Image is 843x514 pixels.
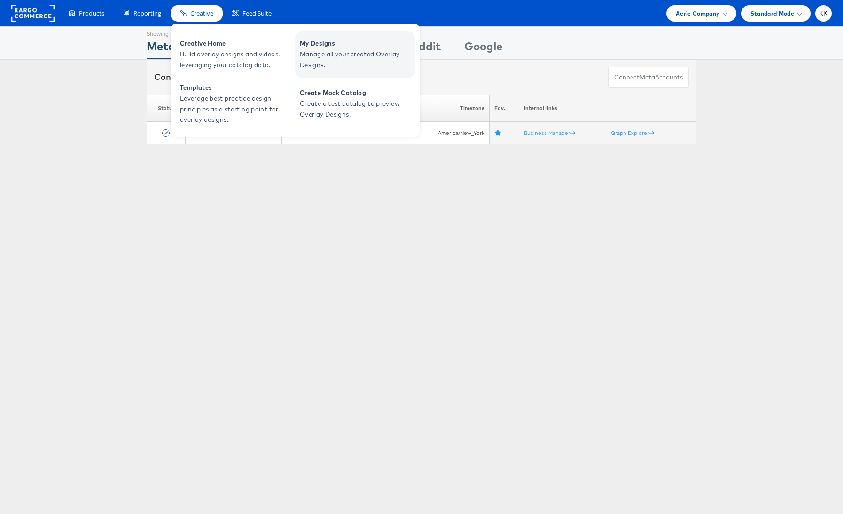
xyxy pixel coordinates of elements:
span: My Designs [300,38,413,49]
th: Status [147,95,186,122]
span: Reporting [133,9,161,18]
td: America/New_York [408,122,490,144]
span: meta [640,73,655,82]
span: Build overlay designs and videos, leveraging your catalog data. [180,49,293,71]
span: Products [79,9,104,18]
span: Create a test catalog to preview Overlay Designs. [300,98,413,120]
a: My Designs Manage all your created Overlay Designs. [295,31,415,78]
span: Standard Mode [750,8,794,18]
span: KK [819,10,828,16]
span: Leverage best practice design principles as a starting point for overlay designs. [180,93,293,125]
span: Create Mock Catalog [300,87,413,98]
span: Creative Home [180,38,293,49]
span: Manage all your created Overlay Designs. [300,49,413,71]
div: Meta [147,38,175,59]
a: Templates Leverage best practice design principles as a starting point for overlay designs. [175,80,295,127]
a: Create Mock Catalog Create a test catalog to preview Overlay Designs. [295,80,415,127]
div: Reddit [406,38,441,59]
button: ConnectmetaAccounts [608,67,689,88]
a: Graph Explorer [611,129,654,136]
span: Feed Suite [242,9,272,18]
span: Creative [190,9,213,18]
span: Aerie Company [676,8,719,18]
span: Templates [180,82,293,93]
div: Connected accounts [154,71,258,83]
a: Creative Home Build overlay designs and videos, leveraging your catalog data. [175,31,295,78]
th: Timezone [408,95,490,122]
div: Showing [147,27,175,38]
div: Google [464,38,502,59]
a: Business Manager [524,129,575,136]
